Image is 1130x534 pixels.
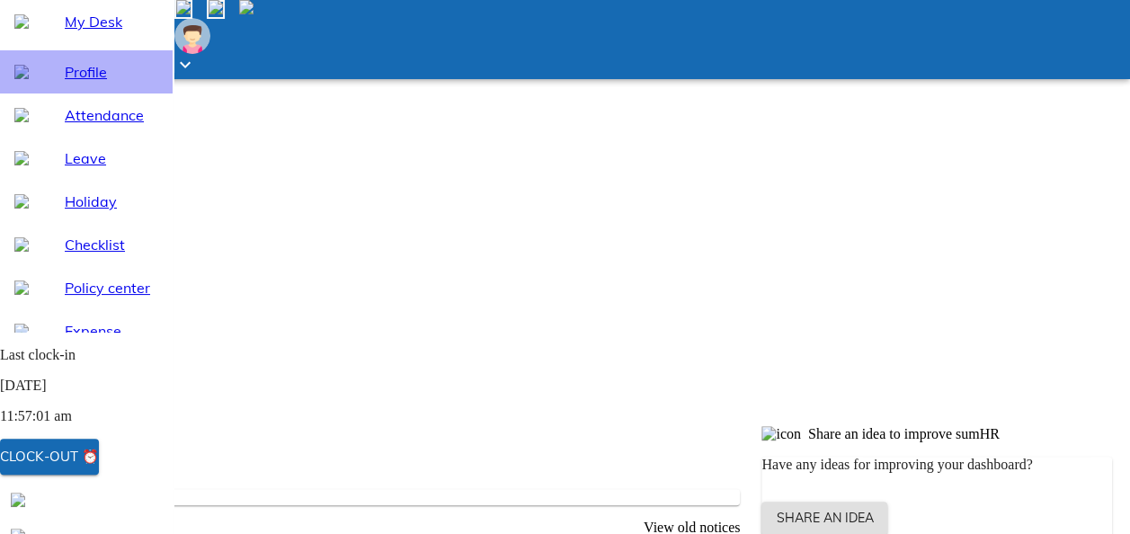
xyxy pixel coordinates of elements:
img: expense-outline-16px.6f51271a.svg [14,324,29,338]
img: Employee [174,18,210,54]
p: No new notices [29,489,740,505]
img: icon [761,426,801,442]
span: Share an idea to improve sumHR [808,426,1000,441]
p: Have any ideas for improving your dashboard? [761,457,1112,473]
span: Share an idea [776,507,873,530]
p: Noticeboard [29,458,740,475]
span: Expense [65,320,158,342]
